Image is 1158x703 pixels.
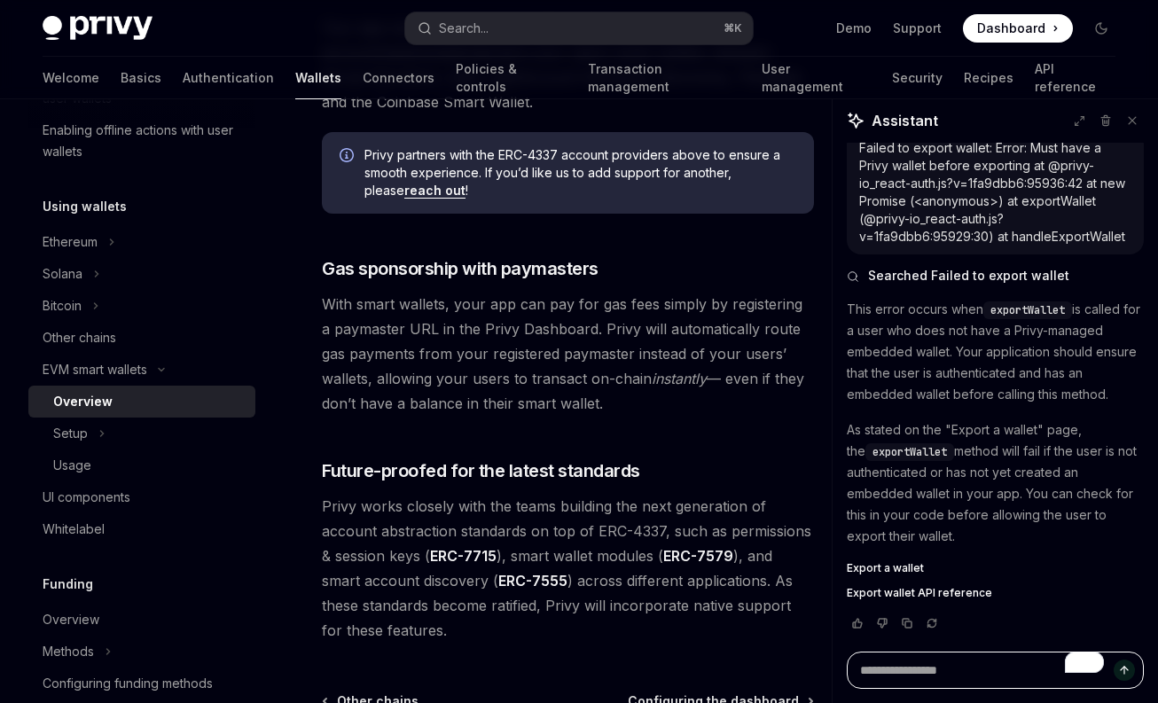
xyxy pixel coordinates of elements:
a: User management [762,57,871,99]
span: exportWallet [872,445,947,459]
div: Ethereum [43,231,98,253]
span: Assistant [872,110,938,131]
a: Welcome [43,57,99,99]
div: Search... [439,18,489,39]
a: Configuring funding methods [28,668,255,699]
a: Export a wallet [847,561,1144,575]
button: Search...⌘K [405,12,754,44]
span: Export wallet API reference [847,586,992,600]
span: Searched Failed to export wallet [868,267,1069,285]
div: Overview [43,609,99,630]
a: Transaction management [588,57,741,99]
span: Privy works closely with the teams building the next generation of account abstraction standards ... [322,494,814,643]
div: Setup [53,423,88,444]
div: Methods [43,641,94,662]
a: ERC-7555 [498,572,567,590]
h5: Funding [43,574,93,595]
a: ERC-7715 [430,547,497,566]
a: API reference [1035,57,1115,99]
div: Usage [53,455,91,476]
div: EVM smart wallets [43,359,147,380]
div: Whitelabel [43,519,105,540]
div: Other chains [43,327,116,348]
button: Searched Failed to export wallet [847,267,1144,285]
div: Bitcoin [43,295,82,316]
a: Other chains [28,322,255,354]
span: Export a wallet [847,561,924,575]
div: Configuring funding methods [43,673,213,694]
a: Policies & controls [456,57,567,99]
textarea: To enrich screen reader interactions, please activate Accessibility in Grammarly extension settings [847,652,1144,689]
a: Basics [121,57,161,99]
p: As stated on the "Export a wallet" page, the method will fail if the user is not authenticated or... [847,419,1144,547]
span: Dashboard [977,20,1045,37]
span: With smart wallets, your app can pay for gas fees simply by registering a paymaster URL in the Pr... [322,292,814,416]
span: exportWallet [990,303,1065,317]
a: Authentication [183,57,274,99]
a: Overview [28,386,255,418]
a: Support [893,20,942,37]
div: Solana [43,263,82,285]
em: instantly [652,370,707,387]
a: Demo [836,20,872,37]
a: reach out [404,183,466,199]
span: Future-proofed for the latest standards [322,458,640,483]
a: ERC-7579 [663,547,733,566]
a: UI components [28,481,255,513]
a: Connectors [363,57,434,99]
a: Whitelabel [28,513,255,545]
a: Security [892,57,943,99]
div: UI components [43,487,130,508]
img: dark logo [43,16,153,41]
span: ⌘ K [724,21,742,35]
a: Usage [28,449,255,481]
svg: Info [340,148,357,166]
a: Export wallet API reference [847,586,1144,600]
button: Send message [1114,660,1135,681]
div: Failed to export wallet: Error: Must have a Privy wallet before exporting at @privy-io_react-auth... [859,139,1131,246]
a: Overview [28,604,255,636]
div: Enabling offline actions with user wallets [43,120,245,162]
div: Overview [53,391,113,412]
span: Gas sponsorship with paymasters [322,256,599,281]
a: Recipes [964,57,1013,99]
a: Enabling offline actions with user wallets [28,114,255,168]
button: Toggle dark mode [1087,14,1115,43]
span: Privy partners with the ERC-4337 account providers above to ensure a smooth experience. If you’d ... [364,146,796,199]
h5: Using wallets [43,196,127,217]
p: This error occurs when is called for a user who does not have a Privy-managed embedded wallet. Yo... [847,299,1144,405]
a: Wallets [295,57,341,99]
a: Dashboard [963,14,1073,43]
